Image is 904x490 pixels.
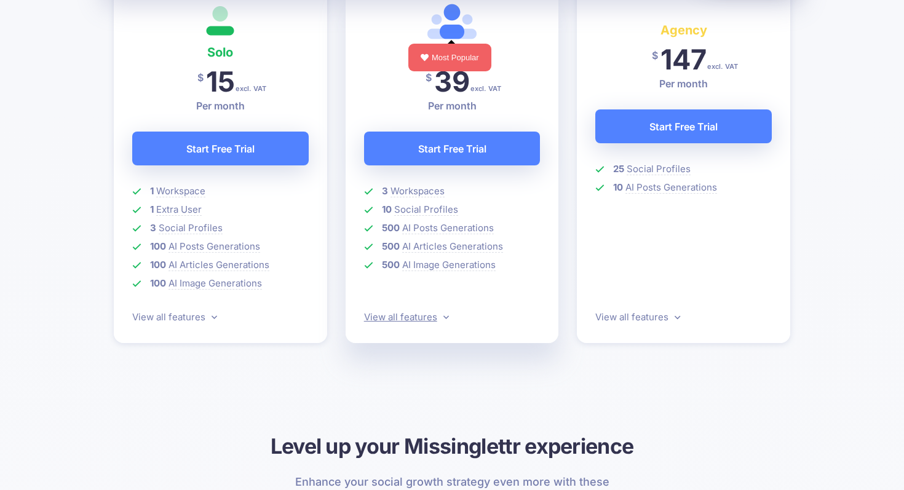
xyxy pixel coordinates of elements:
span: AI Articles Generations [402,240,503,253]
p: Per month [595,76,772,91]
a: Start Free Trial [595,109,772,143]
b: 3 [150,222,156,234]
span: 15 [206,65,235,98]
p: Per month [132,98,309,113]
b: 100 [150,259,166,271]
span: Social Profiles [159,222,223,234]
span: AI Posts Generations [402,222,494,234]
a: View all features [364,311,449,323]
b: 100 [150,240,166,252]
b: 100 [150,277,166,289]
h4: Solo [132,42,309,62]
span: excl. VAT [470,85,501,92]
span: $ [652,42,658,69]
a: Start Free Trial [132,132,309,165]
h4: Agency [595,20,772,40]
h3: Level up your Missinglettr experience [114,432,790,460]
span: Workspaces [391,185,445,197]
span: $ [426,64,432,92]
span: AI Image Generations [402,259,496,271]
b: 500 [382,259,400,271]
a: View all features [132,311,217,323]
b: 1 [150,204,154,215]
a: Start Free Trial [364,132,541,165]
b: 500 [382,240,400,252]
p: Per month [364,98,541,113]
div: Most Popular [408,44,491,71]
h4: Pro [364,42,541,62]
span: excl. VAT [236,85,266,92]
span: 39 [434,65,470,98]
span: 147 [660,42,707,76]
span: Social Profiles [627,163,691,175]
b: 10 [382,204,392,215]
span: Workspace [156,185,205,197]
span: AI Posts Generations [169,240,260,253]
span: AI Image Generations [169,277,262,290]
b: 3 [382,185,388,197]
span: AI Posts Generations [625,181,717,194]
a: View all features [595,311,680,323]
b: 25 [613,163,624,175]
b: 10 [613,181,623,193]
span: excl. VAT [707,63,738,70]
span: $ [197,64,204,92]
span: Social Profiles [394,204,458,216]
b: 500 [382,222,400,234]
span: AI Articles Generations [169,259,269,271]
b: 1 [150,185,154,197]
span: Extra User [156,204,202,216]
